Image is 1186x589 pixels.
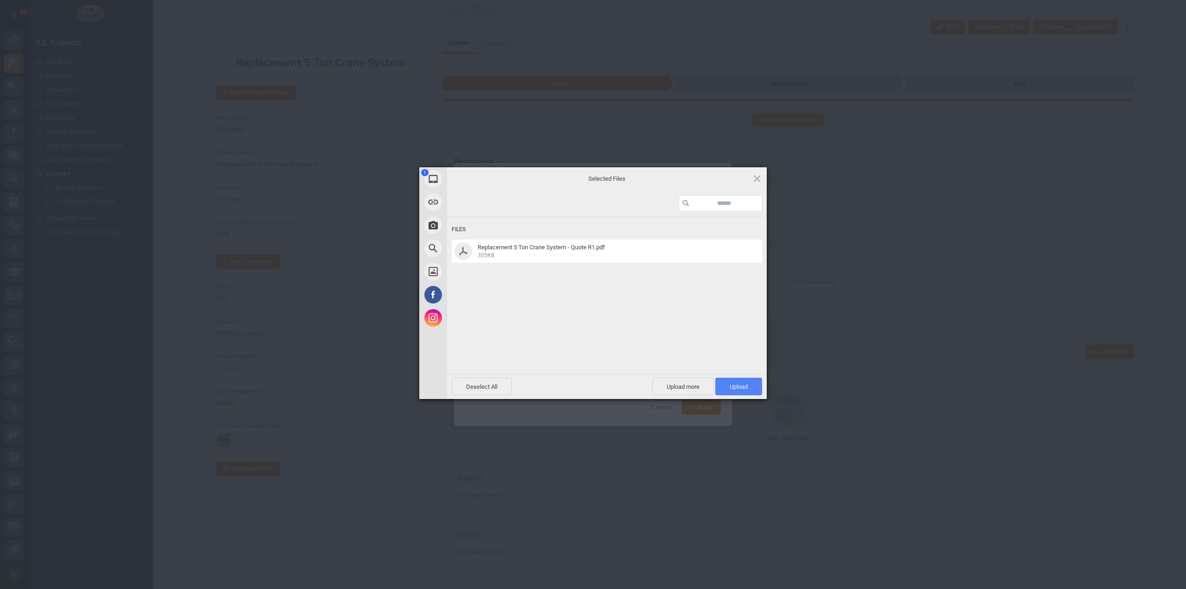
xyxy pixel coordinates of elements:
span: Upload more [652,378,714,395]
div: Files [452,221,762,238]
span: Upload [715,378,762,395]
div: Web Search [419,237,530,260]
span: 1 [421,169,429,176]
div: Unsplash [419,260,530,283]
div: Facebook [419,283,530,306]
div: Link (URL) [419,190,530,214]
span: Deselect All [452,378,512,395]
span: 305KB [478,252,494,259]
span: Selected Files [514,174,700,183]
div: Take Photo [419,214,530,237]
span: Click here or hit ESC to close picker [752,173,762,184]
div: My Device [419,167,530,190]
div: Instagram [419,306,530,329]
span: Upload [730,383,748,390]
span: Replacement 5 Ton Crane System - Quote R1.pdf [478,244,605,251]
span: Replacement 5 Ton Crane System - Quote R1.pdf [475,244,750,259]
